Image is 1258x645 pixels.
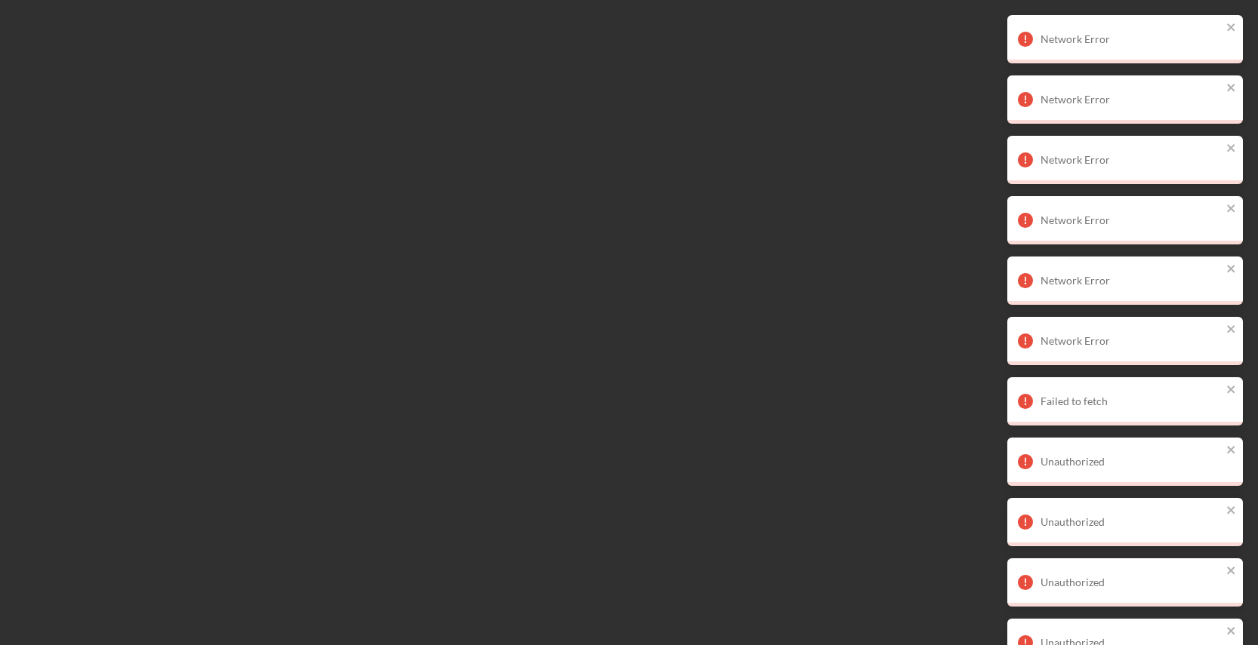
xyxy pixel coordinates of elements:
button: close [1226,142,1237,156]
div: Network Error [1041,33,1222,45]
button: close [1226,263,1237,277]
div: Failed to fetch [1041,395,1222,407]
div: Network Error [1041,335,1222,347]
button: close [1226,202,1237,217]
button: close [1226,81,1237,96]
div: Unauthorized [1041,516,1222,528]
button: close [1226,323,1237,337]
button: close [1226,564,1237,579]
div: Network Error [1041,275,1222,287]
button: close [1226,383,1237,398]
div: Unauthorized [1041,456,1222,468]
button: close [1226,444,1237,458]
button: close [1226,21,1237,35]
div: Unauthorized [1041,576,1222,588]
button: close [1226,504,1237,518]
div: Network Error [1041,94,1222,106]
button: close [1226,625,1237,639]
div: Network Error [1041,214,1222,226]
div: Network Error [1041,154,1222,166]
